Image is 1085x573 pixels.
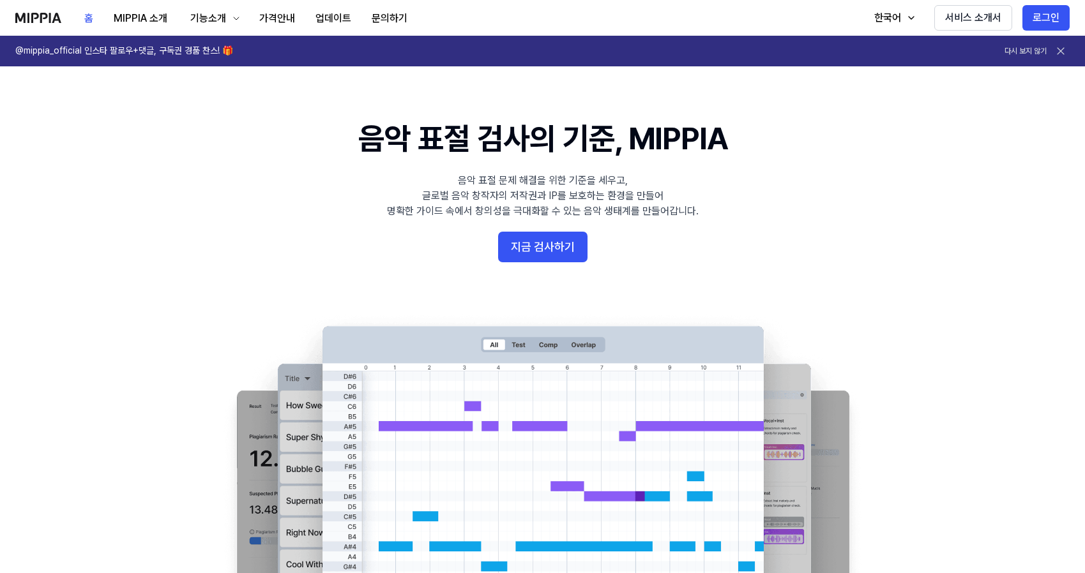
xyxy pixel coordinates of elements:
[861,5,924,31] button: 한국어
[872,10,904,26] div: 한국어
[188,11,229,26] div: 기능소개
[15,13,61,23] img: logo
[305,6,361,31] button: 업데이트
[74,1,103,36] a: 홈
[15,45,233,57] h1: @mippia_official 인스타 팔로우+댓글, 구독권 경품 찬스! 🎁
[387,173,699,219] div: 음악 표절 문제 해결을 위한 기준을 세우고, 글로벌 음악 창작자의 저작권과 IP를 보호하는 환경을 만들어 명확한 가이드 속에서 창의성을 극대화할 수 있는 음악 생태계를 만들어...
[361,6,418,31] button: 문의하기
[103,6,178,31] button: MIPPIA 소개
[498,232,588,262] button: 지금 검사하기
[358,117,727,160] h1: 음악 표절 검사의 기준, MIPPIA
[305,1,361,36] a: 업데이트
[934,5,1012,31] button: 서비스 소개서
[74,6,103,31] button: 홈
[249,6,305,31] button: 가격안내
[178,6,249,31] button: 기능소개
[1022,5,1070,31] button: 로그인
[1005,46,1047,57] button: 다시 보지 않기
